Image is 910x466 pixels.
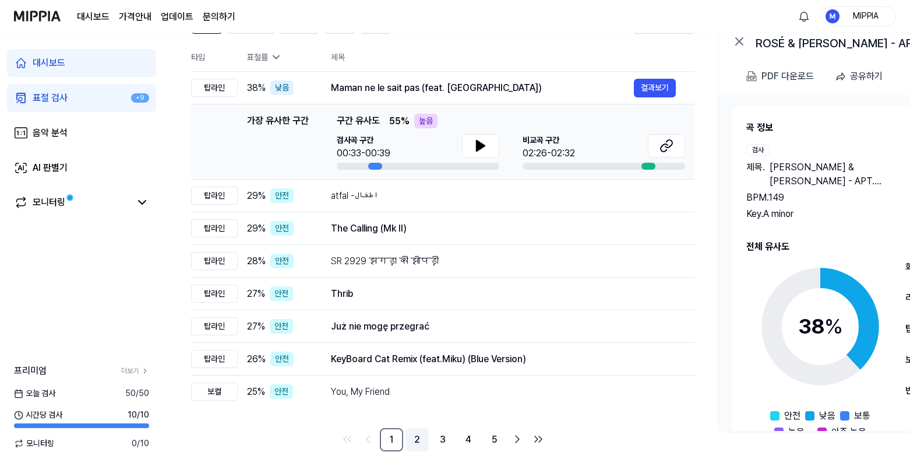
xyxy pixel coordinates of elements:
[191,285,238,303] div: 탑라인
[191,428,694,451] nav: pagination
[247,385,265,399] span: 25 %
[746,160,765,188] span: 제목 .
[337,134,390,146] span: 검사곡 구간
[523,134,575,146] span: 비교곡 구간
[247,51,312,64] div: 표절률
[831,425,866,439] span: 아주 높음
[821,6,896,26] button: profileMIPPIA
[247,352,266,366] span: 26 %
[761,69,814,84] div: PDF 다운로드
[380,428,403,451] a: 1
[270,352,294,366] div: 안전
[746,191,887,205] div: BPM. 149
[14,437,54,450] span: 모니터링
[331,254,676,268] div: SR 2929 झगड़ा की झोपड़ी
[191,383,238,401] div: 보컬
[770,160,887,188] span: [PERSON_NAME] & [PERSON_NAME] - APT. (Official Music Video)
[331,287,676,301] div: Thrib
[7,49,156,77] a: 대시보드
[634,79,676,97] button: 결과보기
[824,314,843,339] span: %
[457,428,480,451] a: 4
[7,119,156,147] a: 음악 분석
[247,114,309,170] div: 가장 유사한 구간
[331,385,676,399] div: You, My Friend
[247,189,266,203] span: 29 %
[337,146,390,160] div: 00:33-00:39
[247,254,266,268] span: 28 %
[850,69,883,84] div: 공유하기
[798,311,843,342] div: 38
[7,154,156,182] a: AI 판별기
[337,114,380,128] span: 구간 유사도
[508,430,527,449] a: Go to next page
[788,425,805,439] span: 높음
[7,84,156,112] a: 표절 검사+9
[331,352,676,366] div: KeyBoard Cat Remix (feat.Miku) (Blue Version)
[131,93,149,103] div: +9
[191,317,238,335] div: 탑라인
[270,319,293,334] div: 안전
[270,221,294,236] div: 안전
[33,126,68,140] div: 음악 분석
[746,207,887,221] div: Key. A minor
[331,189,676,203] div: atfal -اطفال
[14,364,47,378] span: 프리미엄
[414,114,438,128] div: 높음
[161,10,193,24] a: 업데이트
[203,10,235,24] a: 문의하기
[128,409,149,421] span: 10 / 10
[431,428,454,451] a: 3
[247,222,266,236] span: 29 %
[191,43,238,72] th: 타입
[191,79,238,97] div: 탑라인
[14,195,130,209] a: 모니터링
[33,195,65,209] div: 모니터링
[191,350,238,368] div: 탑라인
[270,384,293,399] div: 안전
[797,9,811,23] img: 알림
[77,10,110,24] a: 대시보드
[14,409,62,421] span: 시간당 검사
[529,430,548,449] a: Go to last page
[826,9,840,23] img: profile
[132,437,149,450] span: 0 / 10
[359,430,378,449] a: Go to previous page
[830,65,892,88] button: 공유하기
[247,287,265,301] span: 27 %
[338,430,357,449] a: Go to first page
[33,56,65,70] div: 대시보드
[270,188,294,203] div: 안전
[270,254,294,268] div: 안전
[247,81,266,95] span: 38 %
[744,65,816,88] button: PDF 다운로드
[33,91,68,105] div: 표절 검사
[247,320,265,334] span: 27 %
[14,387,55,400] span: 오늘 검사
[746,71,757,82] img: PDF Download
[270,286,293,301] div: 안전
[191,187,238,205] div: 탑라인
[191,219,238,237] div: 탑라인
[405,428,429,451] a: 2
[482,428,506,451] a: 5
[331,320,676,334] div: Już nie mogę przegrać
[746,144,770,156] div: 검사
[33,161,68,175] div: AI 판별기
[119,10,151,24] button: 가격안내
[331,43,694,71] th: 제목
[331,81,634,95] div: Maman ne le sait pas (feat. [GEOGRAPHIC_DATA])
[819,409,835,423] span: 낮음
[121,366,149,376] a: 더보기
[389,114,410,128] span: 55 %
[523,146,575,160] div: 02:26-02:32
[270,80,294,95] div: 낮음
[191,252,238,270] div: 탑라인
[331,222,676,236] div: The Calling (Mk II)
[843,9,888,22] div: MIPPIA
[125,387,149,400] span: 50 / 50
[784,409,800,423] span: 안전
[854,409,870,423] span: 보통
